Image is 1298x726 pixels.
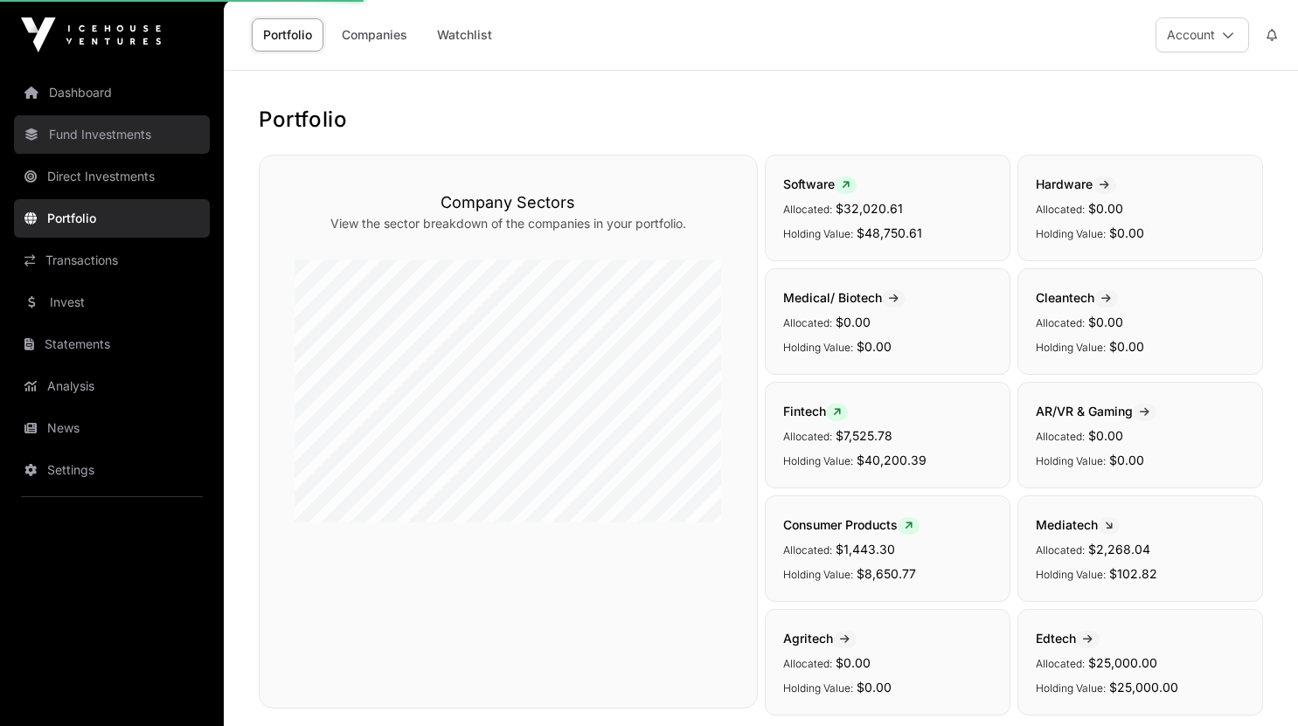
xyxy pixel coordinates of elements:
span: $7,525.78 [836,428,892,443]
span: $1,443.30 [836,542,895,557]
a: Transactions [14,241,210,280]
a: Portfolio [252,18,323,52]
span: Allocated: [783,430,832,443]
iframe: Chat Widget [1211,642,1298,726]
span: $32,020.61 [836,201,903,216]
span: Edtech [1036,631,1100,646]
span: Holding Value: [783,681,853,695]
span: $40,200.39 [857,453,927,467]
span: Consumer Products [783,517,920,532]
span: $0.00 [1088,201,1123,216]
span: Software [783,176,857,191]
a: News [14,409,210,447]
span: Holding Value: [1036,681,1106,695]
a: Portfolio [14,199,210,238]
span: Holding Value: [783,454,853,467]
span: Holding Value: [1036,341,1106,354]
span: $25,000.00 [1109,680,1178,695]
span: Allocated: [1036,657,1085,670]
span: Allocated: [1036,316,1085,329]
span: $0.00 [1088,315,1123,329]
span: Holding Value: [783,227,853,240]
span: Holding Value: [1036,454,1106,467]
span: Allocated: [1036,203,1085,216]
h1: Portfolio [259,106,1263,134]
span: $102.82 [1109,566,1157,581]
span: $0.00 [857,680,892,695]
span: Allocated: [783,543,832,557]
span: Allocated: [783,316,832,329]
a: Companies [330,18,419,52]
span: Allocated: [1036,430,1085,443]
a: Settings [14,451,210,489]
span: Agritech [783,631,857,646]
span: Hardware [1036,176,1116,191]
span: $0.00 [1109,453,1144,467]
span: $8,650.77 [857,566,916,581]
span: $48,750.61 [857,225,922,240]
span: Holding Value: [783,341,853,354]
span: Holding Value: [1036,568,1106,581]
span: Cleantech [1036,290,1118,305]
span: Allocated: [1036,543,1085,557]
span: Allocated: [783,657,832,670]
span: Holding Value: [783,568,853,581]
button: Account [1156,17,1249,52]
span: Mediatech [1036,517,1120,532]
span: $0.00 [1088,428,1123,443]
a: Statements [14,325,210,363]
span: Allocated: [783,203,832,216]
span: $0.00 [857,339,892,354]
a: Dashboard [14,73,210,112]
span: $0.00 [1109,339,1144,354]
p: View the sector breakdown of the companies in your portfolio. [295,215,722,232]
span: $0.00 [836,655,871,670]
img: Icehouse Ventures Logo [21,17,161,52]
a: Direct Investments [14,157,210,196]
a: Analysis [14,367,210,405]
span: $0.00 [1109,225,1144,240]
span: Fintech [783,404,848,418]
span: $2,268.04 [1088,542,1150,557]
span: AR/VR & Gaming [1036,404,1156,418]
span: Holding Value: [1036,227,1106,240]
span: $25,000.00 [1088,655,1157,670]
span: $0.00 [836,315,871,329]
a: Watchlist [426,18,503,52]
span: Medical/ Biotech [783,290,906,305]
a: Invest [14,283,210,322]
a: Fund Investments [14,115,210,154]
h3: Company Sectors [295,190,722,215]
